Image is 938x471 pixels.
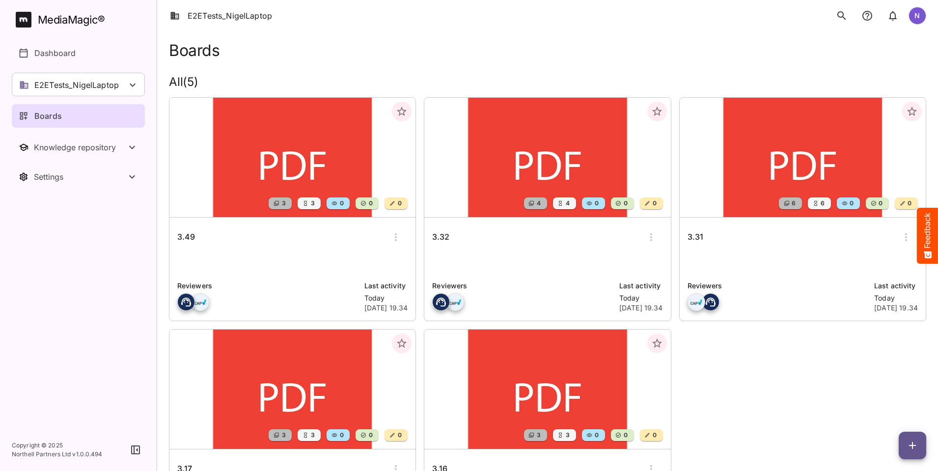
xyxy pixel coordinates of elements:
img: 3.17 [169,330,415,449]
p: E2ETests_NigelLaptop [34,79,119,91]
button: notifications [883,6,903,26]
p: Reviewers [688,280,869,291]
span: 0 [878,198,883,208]
a: Boards [12,104,145,128]
span: 0 [397,198,402,208]
p: Reviewers [177,280,359,291]
span: 3 [310,198,315,208]
h1: Boards [169,41,220,59]
h6: 3.32 [432,231,449,244]
p: Today [874,293,918,303]
span: 4 [565,198,570,208]
p: Last activity [619,280,663,291]
p: Today [619,293,663,303]
p: [DATE] 19.34 [619,303,663,313]
div: N [909,7,926,25]
span: 0 [339,430,344,440]
p: Reviewers [432,280,613,291]
span: 0 [652,198,657,208]
span: 6 [820,198,825,208]
nav: Settings [12,165,145,189]
span: 6 [791,198,796,208]
p: Northell Partners Ltd v 1.0.0.494 [12,450,103,459]
span: 0 [368,430,373,440]
button: notifications [857,6,877,26]
span: 3 [565,430,570,440]
span: 0 [652,430,657,440]
span: 3 [281,430,286,440]
a: MediaMagic® [16,12,145,28]
p: Copyright © 2025 [12,441,103,450]
img: 3.16 [424,330,670,449]
span: 0 [339,198,344,208]
span: 0 [397,430,402,440]
span: 3 [310,430,315,440]
span: 3 [536,430,541,440]
span: 0 [623,430,628,440]
p: Last activity [364,280,408,291]
span: 3 [281,198,286,208]
div: MediaMagic ® [38,12,105,28]
a: Dashboard [12,41,145,65]
h6: 3.31 [688,231,703,244]
button: Feedback [917,208,938,264]
p: Dashboard [34,47,76,59]
h2: All ( 5 ) [169,75,926,89]
p: [DATE] 19.34 [364,303,408,313]
p: [DATE] 19.34 [874,303,918,313]
img: 3.49 [169,98,415,217]
span: 0 [849,198,854,208]
p: Boards [34,110,62,122]
span: 0 [907,198,911,208]
h6: 3.49 [177,231,195,244]
span: 0 [594,198,599,208]
span: 0 [623,198,628,208]
div: Knowledge repository [34,142,126,152]
p: Last activity [874,280,918,291]
img: 3.32 [424,98,670,217]
button: search [832,6,852,26]
div: Settings [34,172,126,182]
button: Toggle Settings [12,165,145,189]
p: Today [364,293,408,303]
span: 0 [594,430,599,440]
span: 0 [368,198,373,208]
span: 4 [536,198,541,208]
nav: Knowledge repository [12,136,145,159]
img: 3.31 [680,98,926,217]
button: Toggle Knowledge repository [12,136,145,159]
